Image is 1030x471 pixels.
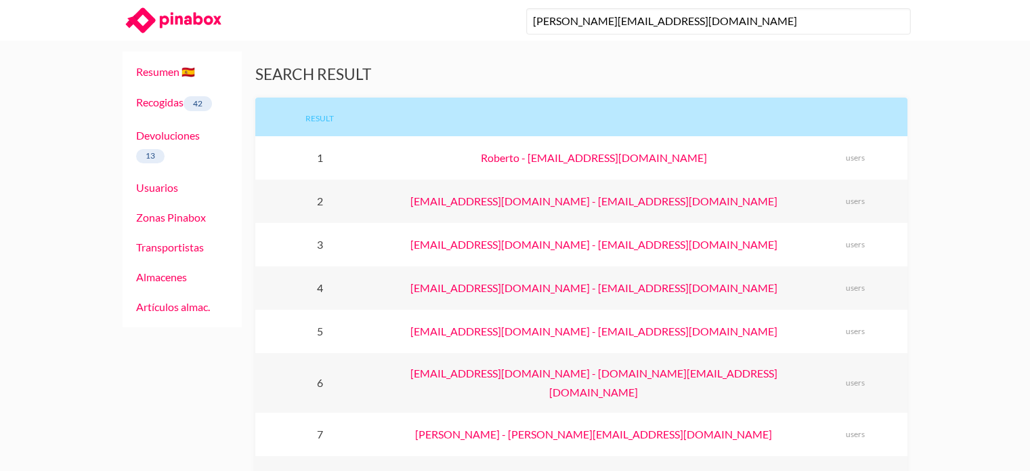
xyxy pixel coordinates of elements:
div: users [814,283,897,293]
div: 4 [255,266,385,310]
div: users [814,377,897,388]
a: Resumen 🇪🇸 [136,65,195,78]
h2: Search result [255,65,907,84]
div: Result [255,98,385,136]
div: 5 [255,310,385,353]
div: 3 [255,223,385,266]
a: Almacenes [136,270,187,283]
div: users [814,152,897,163]
div: 1 [255,136,385,180]
div: users [814,196,897,207]
a: [EMAIL_ADDRESS][DOMAIN_NAME] - [EMAIL_ADDRESS][DOMAIN_NAME] [410,238,777,251]
a: Artículos almac. [136,300,210,313]
a: Usuarios [136,181,178,194]
a: Recogidas42 [136,96,213,108]
a: [EMAIL_ADDRESS][DOMAIN_NAME] - [EMAIL_ADDRESS][DOMAIN_NAME] [410,194,777,207]
a: Zonas Pinabox [136,211,206,224]
div: 7 [255,413,385,456]
div: 6 [255,353,385,413]
a: Transportistas [136,241,204,253]
a: [PERSON_NAME] - [PERSON_NAME][EMAIL_ADDRESS][DOMAIN_NAME] [415,428,772,441]
a: [EMAIL_ADDRESS][DOMAIN_NAME] - [DOMAIN_NAME][EMAIL_ADDRESS][DOMAIN_NAME] [410,367,777,398]
a: [EMAIL_ADDRESS][DOMAIN_NAME] - [EMAIL_ADDRESS][DOMAIN_NAME] [410,281,777,294]
span: 42 [184,96,213,111]
a: [EMAIL_ADDRESS][DOMAIN_NAME] - [EMAIL_ADDRESS][DOMAIN_NAME] [410,325,777,337]
span: 13 [136,149,165,164]
div: users [814,239,897,250]
input: Busca usuarios por nombre o email [526,8,911,35]
div: 2 [255,180,385,223]
a: Devoluciones13 [136,129,200,161]
a: Roberto - [EMAIL_ADDRESS][DOMAIN_NAME] [481,151,707,164]
div: users [814,326,897,337]
div: users [814,429,897,440]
